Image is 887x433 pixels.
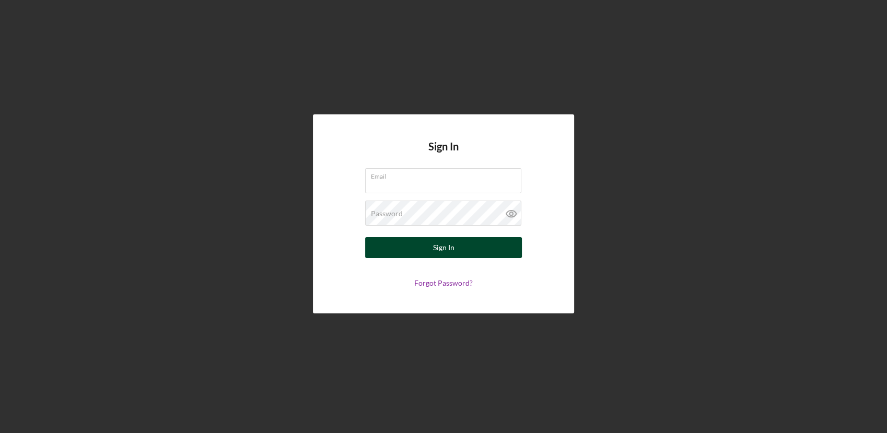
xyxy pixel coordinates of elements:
div: Sign In [433,237,454,258]
h4: Sign In [428,141,459,168]
button: Sign In [365,237,522,258]
label: Email [371,169,521,180]
a: Forgot Password? [414,278,473,287]
label: Password [371,209,403,218]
